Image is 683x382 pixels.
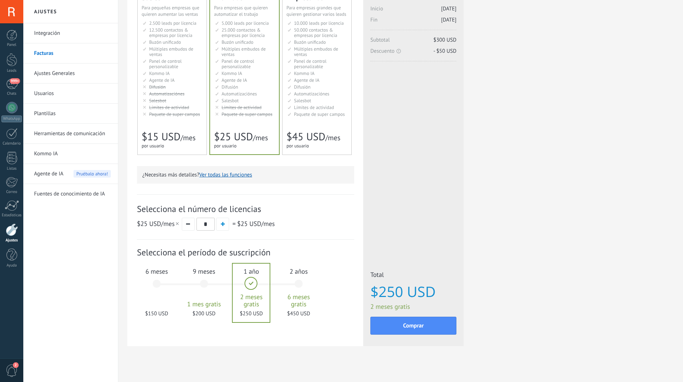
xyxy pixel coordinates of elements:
[137,310,176,317] span: $150 USD
[185,310,223,317] span: $200 USD
[294,27,337,38] span: 50.000 contactos & empresas por licencia
[286,5,346,17] span: Para empresas grandes que quieren gestionar varios leads
[149,104,189,110] span: Límites de actividad
[232,220,236,228] span: =
[370,302,456,311] span: 2 meses gratis
[137,220,161,228] span: $25 USD
[294,46,338,57] span: Múltiples embudos de ventas
[222,77,247,83] span: Agente de IA
[222,111,272,117] span: Paquete de super campos
[214,130,253,143] span: $25 USD
[149,39,181,45] span: Buzón unificado
[1,141,22,146] div: Calendario
[370,37,456,48] span: Subtotal
[23,23,118,43] li: Integración
[34,43,111,63] a: Facturas
[149,70,170,76] span: Kommo IA
[34,104,111,124] a: Plantillas
[294,70,314,76] span: Kommo IA
[325,133,340,142] span: /mes
[222,104,262,110] span: Límites de actividad
[73,170,111,178] span: Pruébalo ahora!
[370,16,456,28] span: Fin
[1,190,22,194] div: Correo
[232,267,271,275] span: 1 año
[294,58,327,70] span: Panel de control personalizable
[34,184,111,204] a: Fuentes de conocimiento de IA
[370,284,456,300] span: $250 USD
[294,111,345,117] span: Paquete de super campos
[13,362,19,368] span: 2
[1,166,22,171] div: Listas
[34,63,111,84] a: Ajustes Generales
[149,27,192,38] span: 12.500 contactos & empresas por licencia
[185,301,223,308] span: 1 mes gratis
[222,98,239,104] span: Salesbot
[199,171,252,178] button: Ver todas las funciones
[294,84,310,90] span: Difusión
[34,144,111,164] a: Kommo IA
[142,5,199,17] span: Para pequeñas empresas que quieren aumentar las ventas
[149,91,185,97] span: Automatizaciónes
[34,164,63,184] span: Agente de IA
[279,293,318,308] span: 6 meses gratis
[222,84,238,90] span: Difusión
[23,144,118,164] li: Kommo IA
[23,164,118,184] li: Agente de IA
[1,238,22,243] div: Ajustes
[34,23,111,43] a: Integración
[279,267,318,275] span: 2 años
[222,91,257,97] span: Automatizaciónes
[294,104,334,110] span: Límites de actividad
[279,310,318,317] span: $450 USD
[1,69,22,73] div: Leads
[286,130,325,143] span: $45 USD
[222,70,242,76] span: Kommo IA
[232,310,271,317] span: $250 USD
[137,247,354,258] span: Selecciona el período de suscripción
[23,124,118,144] li: Herramientas de comunicación
[370,5,456,16] span: Inicio
[149,58,182,70] span: Panel de control personalizable
[403,323,424,328] span: Comprar
[34,164,111,184] a: Agente de IA Pruébalo ahora!
[1,263,22,268] div: Ayuda
[222,20,269,26] span: 5.000 leads por licencia
[142,171,349,178] p: ¿Necesitas más detalles?
[441,5,456,12] span: [DATE]
[149,20,196,26] span: 2.500 leads por licencia
[237,220,275,228] span: /mes
[149,84,166,90] span: Difusión
[149,98,166,104] span: Salesbot
[180,133,195,142] span: /mes
[237,220,261,228] span: $25 USD
[1,115,22,122] div: WhatsApp
[10,78,20,84] span: 999+
[433,37,456,43] span: $300 USD
[23,184,118,204] li: Fuentes de conocimiento de IA
[294,20,344,26] span: 10.000 leads por licencia
[294,77,319,83] span: Agente de IA
[222,27,265,38] span: 25.000 contactos & empresas por licencia
[286,143,309,149] span: por usuario
[222,58,254,70] span: Panel de control personalizable
[34,124,111,144] a: Herramientas de comunicación
[1,91,22,96] div: Chats
[370,270,456,281] span: Total
[294,91,329,97] span: Automatizaciónes
[142,143,164,149] span: por usuario
[23,84,118,104] li: Usuarios
[222,39,253,45] span: Buzón unificado
[1,213,22,218] div: Estadísticas
[1,43,22,47] div: Panel
[294,98,311,104] span: Salesbot
[441,16,456,23] span: [DATE]
[222,46,266,57] span: Múltiples embudos de ventas
[149,46,193,57] span: Múltiples embudos de ventas
[214,143,237,149] span: por usuario
[23,104,118,124] li: Plantillas
[370,48,456,55] span: Descuento
[137,267,176,275] span: 6 meses
[185,267,223,275] span: 9 meses
[232,293,271,308] span: 2 meses gratis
